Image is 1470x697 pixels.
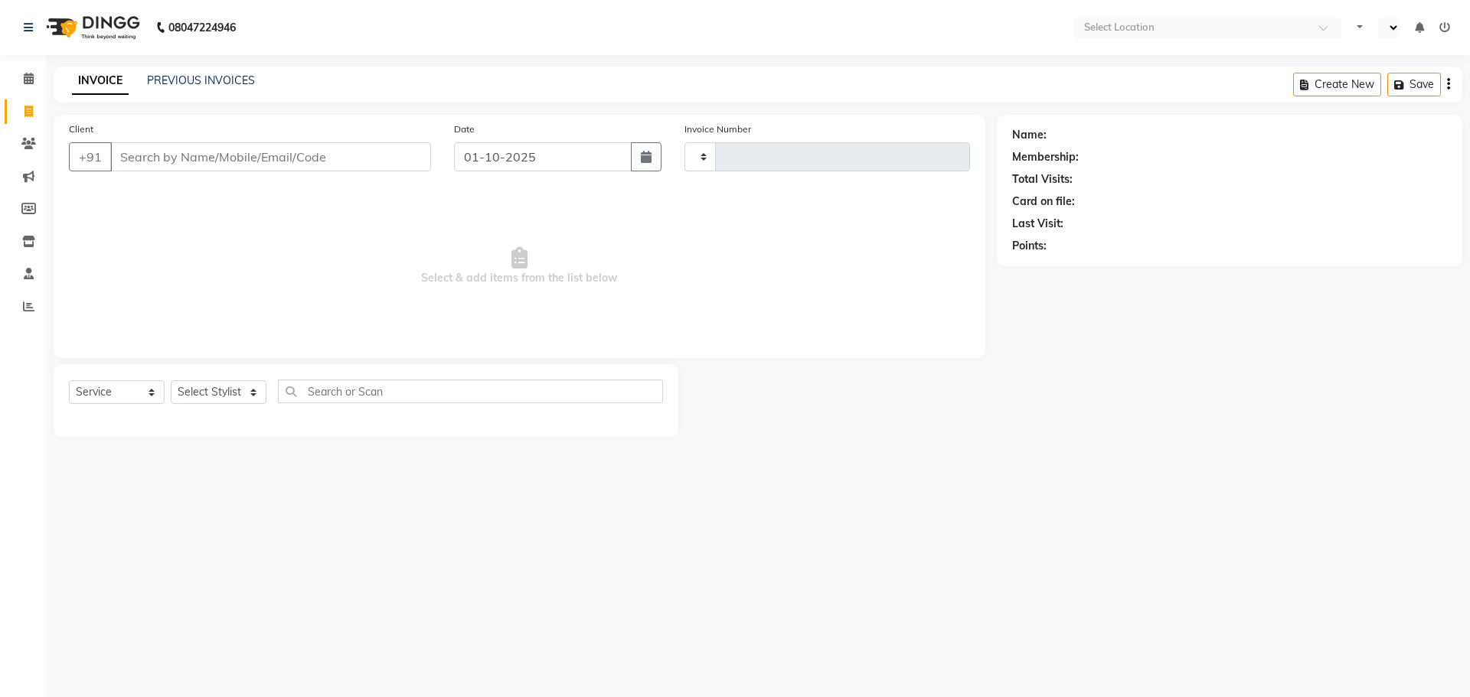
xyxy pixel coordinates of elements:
div: Last Visit: [1012,216,1063,232]
div: Membership: [1012,149,1079,165]
button: Save [1387,73,1441,96]
span: Select & add items from the list below [69,190,970,343]
a: INVOICE [72,67,129,95]
input: Search or Scan [278,379,663,403]
div: Card on file: [1012,194,1075,210]
img: logo [39,6,144,49]
input: Search by Name/Mobile/Email/Code [110,142,431,171]
div: Name: [1012,127,1047,143]
b: 08047224946 [168,6,236,49]
label: Date [454,122,475,136]
button: Create New [1293,73,1381,96]
button: +91 [69,142,112,171]
div: Total Visits: [1012,171,1073,187]
div: Select Location [1084,20,1155,35]
div: Points: [1012,238,1047,254]
a: PREVIOUS INVOICES [147,73,255,87]
label: Client [69,122,93,136]
label: Invoice Number [684,122,751,136]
